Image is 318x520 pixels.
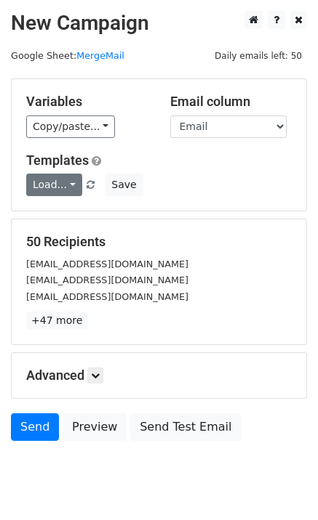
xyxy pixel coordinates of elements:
[11,413,59,441] a: Send
[26,259,188,269] small: [EMAIL_ADDRESS][DOMAIN_NAME]
[26,291,188,302] small: [EMAIL_ADDRESS][DOMAIN_NAME]
[26,174,82,196] a: Load...
[26,367,292,383] h5: Advanced
[105,174,143,196] button: Save
[26,115,115,138] a: Copy/paste...
[11,11,307,36] h2: New Campaign
[245,450,318,520] iframe: Chat Widget
[210,50,307,61] a: Daily emails left: 50
[26,275,188,285] small: [EMAIL_ADDRESS][DOMAIN_NAME]
[76,50,124,61] a: MergeMail
[130,413,241,441] a: Send Test Email
[170,94,293,110] h5: Email column
[26,94,148,110] h5: Variables
[210,48,307,64] span: Daily emails left: 50
[63,413,127,441] a: Preview
[11,50,124,61] small: Google Sheet:
[26,234,292,250] h5: 50 Recipients
[26,312,87,330] a: +47 more
[26,153,89,168] a: Templates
